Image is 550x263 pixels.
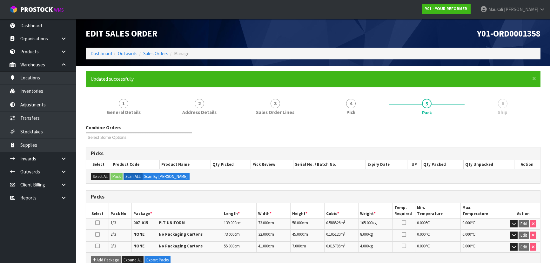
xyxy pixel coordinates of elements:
[360,232,369,237] span: 8.000
[290,203,324,218] th: Height
[346,99,356,108] span: 4
[519,220,529,228] button: Edit
[326,243,340,249] span: 0.015785
[359,230,392,241] td: kg
[344,231,345,235] sup: 3
[258,243,269,249] span: 41.000
[344,219,345,224] sup: 3
[461,218,506,229] td: ℃
[415,203,461,218] th: Min. Temperature
[195,99,204,108] span: 2
[86,160,111,169] th: Select
[464,160,514,169] th: Qty Unpacked
[111,243,116,249] span: 3/3
[498,109,507,116] span: Ship
[359,218,392,229] td: kg
[159,220,185,226] strong: PLT UNIFORM
[326,232,340,237] span: 0.105120
[20,5,53,14] span: ProStock
[256,230,290,241] td: cm
[256,203,290,218] th: Width
[519,243,529,251] button: Edit
[359,241,392,253] td: kg
[477,28,540,39] span: Y01-ORD0001358
[422,99,432,108] span: 5
[109,203,132,218] th: Pack No.
[325,241,359,253] td: m
[258,220,269,226] span: 73.000
[107,109,141,116] span: General Details
[346,109,355,116] span: Pick
[417,220,426,226] span: 0.000
[124,257,142,263] span: Expand All
[133,243,144,249] strong: NONE
[54,7,64,13] small: WMS
[417,232,426,237] span: 0.000
[290,230,324,241] td: cm
[111,160,159,169] th: Product Code
[506,203,540,218] th: Action
[514,160,540,169] th: Action
[222,203,256,218] th: Length
[504,6,538,12] span: [PERSON_NAME]
[344,243,345,247] sup: 3
[222,241,256,253] td: cm
[292,220,303,226] span: 58.000
[415,218,461,229] td: ℃
[251,160,293,169] th: Pick Review
[182,109,217,116] span: Address Details
[461,230,506,241] td: ℃
[131,203,222,218] th: Package
[224,232,234,237] span: 73.000
[415,230,461,241] td: ℃
[143,51,168,57] a: Sales Orders
[118,51,137,57] a: Outwards
[292,232,303,237] span: 45.000
[271,99,280,108] span: 3
[159,232,203,237] strong: No Packaging Cartons
[326,220,340,226] span: 0.588526
[366,160,407,169] th: Expiry Date
[222,218,256,229] td: cm
[142,173,190,180] label: Scan By [PERSON_NAME]
[111,232,116,237] span: 2/3
[425,6,467,11] strong: Y01 - YOUR REFORMER
[360,243,369,249] span: 4.000
[159,243,203,249] strong: No Packaging Cartons
[461,241,506,253] td: ℃
[111,220,116,226] span: 1/3
[415,241,461,253] td: ℃
[222,230,256,241] td: cm
[256,218,290,229] td: cm
[224,220,236,226] span: 139.000
[91,76,134,82] span: Updated successfully
[422,109,432,116] span: Pack
[91,51,112,57] a: Dashboard
[360,220,372,226] span: 105.000
[133,232,144,237] strong: NONE
[86,124,121,131] label: Combine Orders
[119,99,128,108] span: 1
[462,232,471,237] span: 0.000
[10,5,17,13] img: cube-alt.png
[133,220,148,226] strong: 007-015
[462,220,471,226] span: 0.000
[111,173,123,180] button: Pack
[256,241,290,253] td: cm
[256,109,294,116] span: Sales Order Lines
[519,232,529,239] button: Edit
[392,203,415,218] th: Temp. Required
[407,160,421,169] th: UP
[211,160,251,169] th: Qty Picked
[124,173,143,180] label: Scan ALL
[421,160,463,169] th: Qty Packed
[422,4,471,14] a: Y01 - YOUR REFORMER
[292,243,301,249] span: 7.000
[532,74,536,83] span: ×
[290,218,324,229] td: cm
[462,243,471,249] span: 0.000
[488,6,503,12] span: Mausali
[224,243,234,249] span: 55.000
[86,203,109,218] th: Select
[325,218,359,229] td: m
